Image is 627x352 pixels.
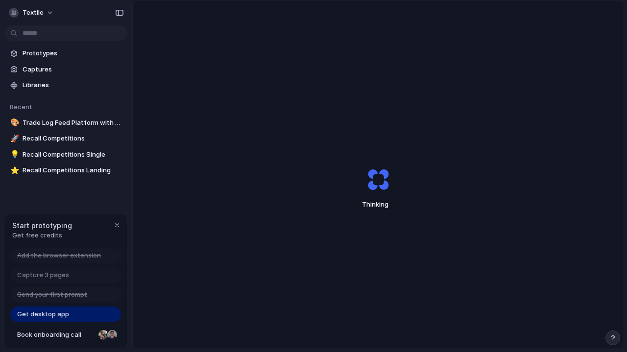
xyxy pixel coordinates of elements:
span: Recall Competitions Landing [23,165,123,175]
div: 💡 [10,149,17,160]
div: 🚀 [10,133,17,144]
span: Capture 3 pages [17,270,69,280]
button: 🎨 [9,118,19,128]
span: Send your first prompt [17,290,87,300]
button: ⭐ [9,165,19,175]
button: 🚀 [9,134,19,143]
a: Prototypes [5,46,127,61]
div: ⭐ [10,165,17,176]
span: Recall Competitions Single [23,150,123,160]
span: Textile [23,8,44,18]
a: ⭐Recall Competitions Landing [5,163,127,178]
span: Recent [10,103,32,111]
span: Get desktop app [17,309,69,319]
span: Book onboarding call [17,330,95,340]
a: 🎨Trade Log Feed Platform with User Engagement and Latency Features [5,116,127,130]
a: 🚀Recall Competitions [5,131,127,146]
a: Book onboarding call [10,327,121,343]
span: Trade Log Feed Platform with User Engagement and Latency Features [23,118,123,128]
a: Captures [5,62,127,77]
a: Get desktop app [10,306,121,322]
span: Prototypes [23,48,123,58]
button: 💡 [9,150,19,160]
button: Textile [5,5,59,21]
span: Libraries [23,80,123,90]
div: Christian Iacullo [106,329,118,341]
span: Recall Competitions [23,134,123,143]
span: Thinking [345,200,411,210]
div: Nicole Kubica [97,329,109,341]
div: 🎨 [10,117,17,128]
span: Add the browser extension [17,251,101,260]
span: Get free credits [12,231,72,240]
a: 💡Recall Competitions Single [5,147,127,162]
span: Start prototyping [12,220,72,231]
span: Captures [23,65,123,74]
a: Libraries [5,78,127,93]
